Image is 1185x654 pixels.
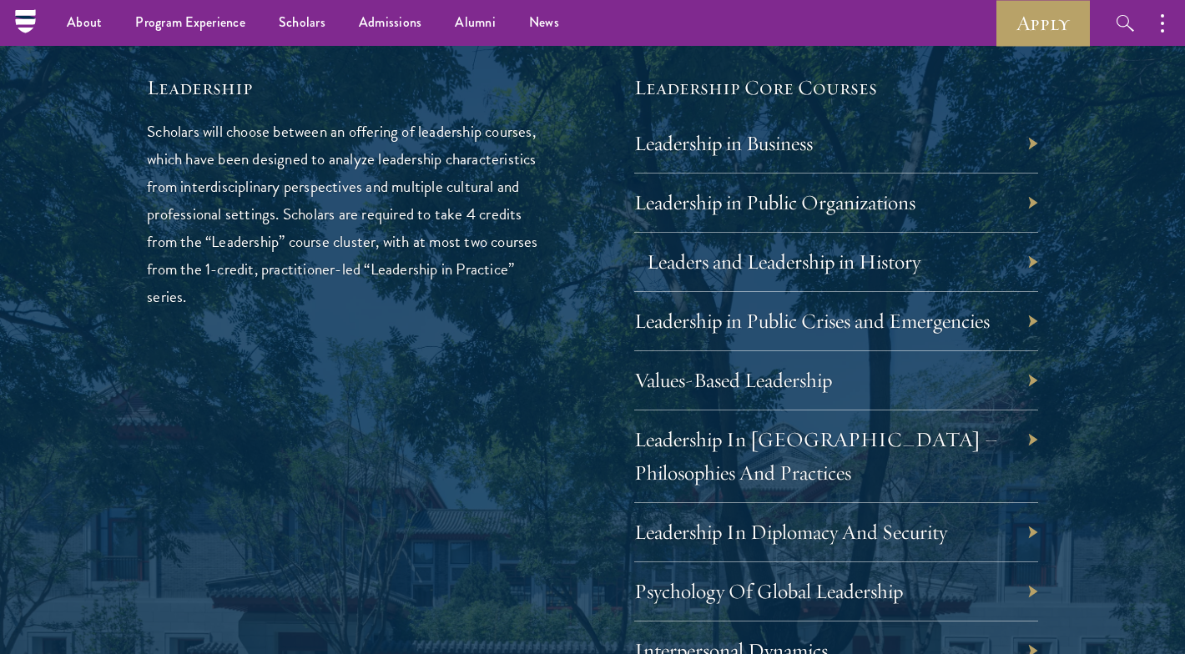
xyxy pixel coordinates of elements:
[647,249,920,274] a: Leaders and Leadership in History
[634,519,947,545] a: Leadership In Diplomacy And Security
[634,73,1038,102] h5: Leadership Core Courses
[634,130,813,156] a: Leadership in Business
[634,426,998,485] a: Leadership In [GEOGRAPHIC_DATA] – Philosophies And Practices
[147,118,551,310] p: Scholars will choose between an offering of leadership courses, which have been designed to analy...
[147,73,551,102] h5: Leadership
[634,308,990,334] a: Leadership in Public Crises and Emergencies
[634,578,903,604] a: Psychology Of Global Leadership
[634,189,915,215] a: Leadership in Public Organizations
[634,367,832,393] a: Values-Based Leadership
